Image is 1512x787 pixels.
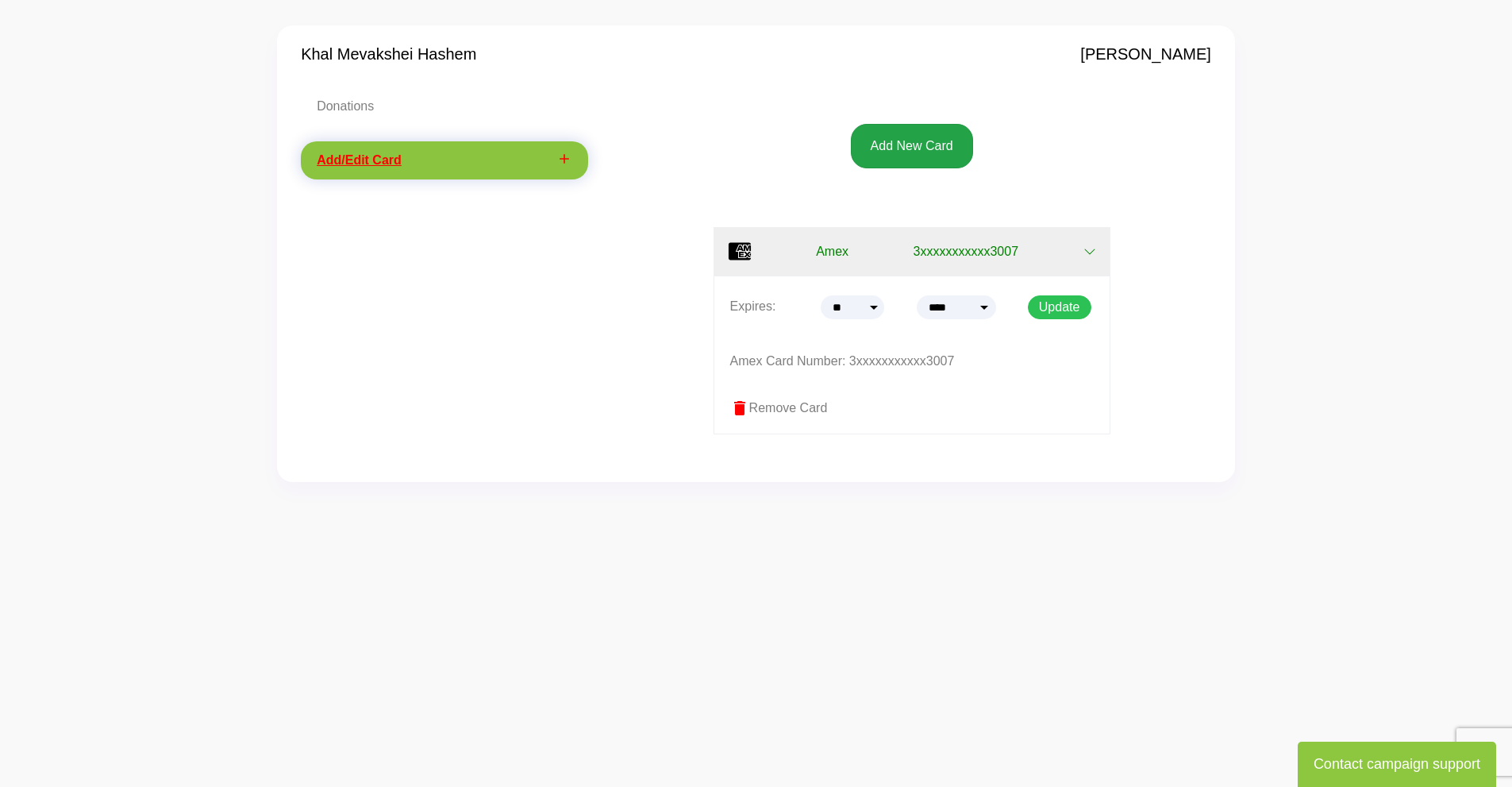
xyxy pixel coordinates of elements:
button: Update [1028,295,1091,319]
button: Amex 3xxxxxxxxxxx3007 [714,227,1110,276]
a: addAdd/Edit Card [301,141,588,179]
span: Amex [816,242,848,261]
button: Contact campaign support [1298,742,1496,787]
button: Add New Card [851,124,973,168]
label: Remove Card [730,399,1094,418]
a: Donations [301,87,588,125]
i: add [556,151,572,167]
span: 3xxxxxxxxxxx3007 [914,242,1019,261]
p: Expires: [730,295,776,318]
h4: Khal Mevakshei Hashem [301,44,476,64]
span: delete [730,399,749,418]
p: Amex Card Number: 3xxxxxxxxxxx3007 [730,350,1094,373]
span: Add/Edit Card [317,153,402,167]
h4: [PERSON_NAME] [1080,44,1210,64]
